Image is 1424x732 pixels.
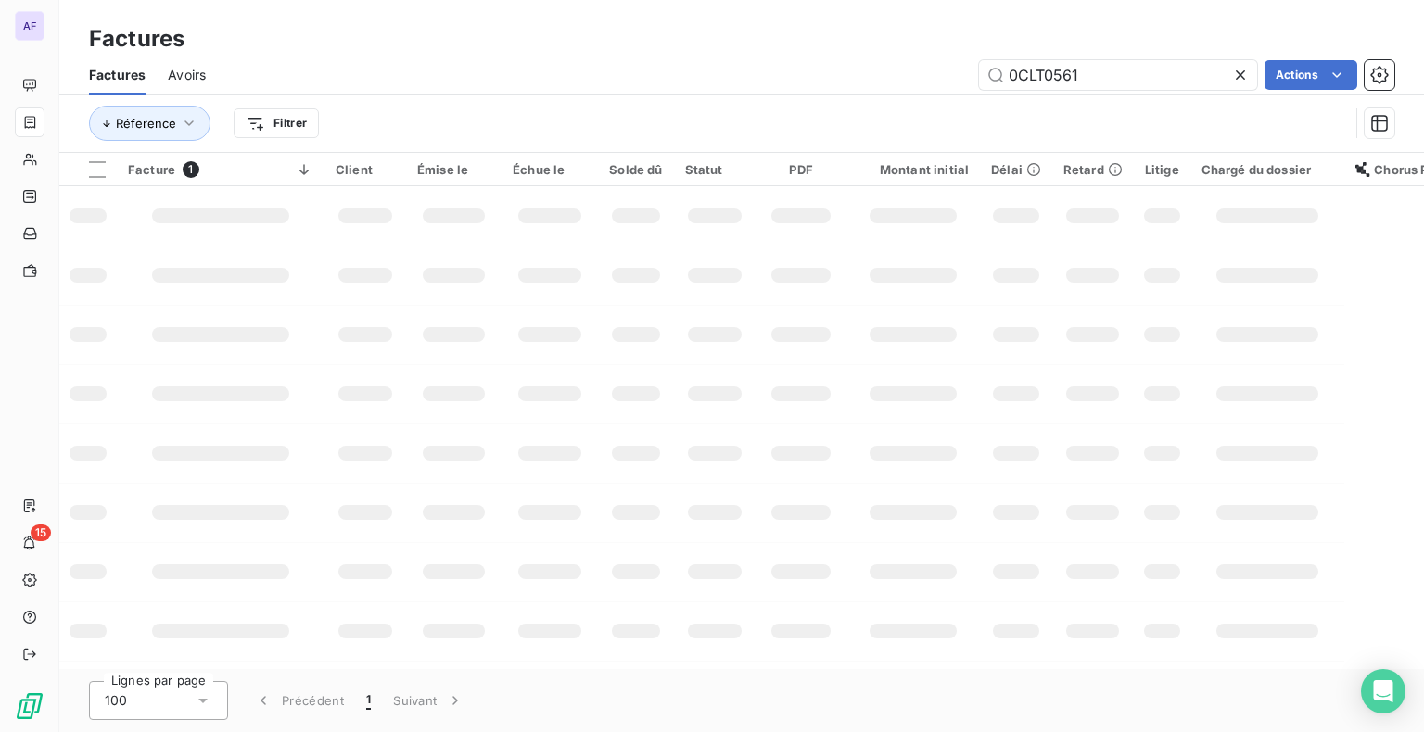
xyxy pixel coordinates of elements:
[382,681,476,720] button: Suivant
[979,60,1257,90] input: Rechercher
[105,691,127,710] span: 100
[243,681,355,720] button: Précédent
[128,162,175,177] span: Facture
[183,161,199,178] span: 1
[89,106,210,141] button: Réference
[1265,60,1357,90] button: Actions
[858,162,969,177] div: Montant initial
[234,108,319,138] button: Filtrer
[366,691,371,710] span: 1
[15,11,44,41] div: AF
[991,162,1041,177] div: Délai
[89,66,146,84] span: Factures
[89,22,184,56] h3: Factures
[417,162,490,177] div: Émise le
[609,162,662,177] div: Solde dû
[168,66,206,84] span: Avoirs
[1145,162,1179,177] div: Litige
[1063,162,1123,177] div: Retard
[116,116,176,131] span: Réference
[355,681,382,720] button: 1
[336,162,395,177] div: Client
[685,162,745,177] div: Statut
[1201,162,1334,177] div: Chargé du dossier
[15,691,44,721] img: Logo LeanPay
[513,162,587,177] div: Échue le
[1361,669,1405,713] div: Open Intercom Messenger
[767,162,834,177] div: PDF
[31,524,51,541] span: 15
